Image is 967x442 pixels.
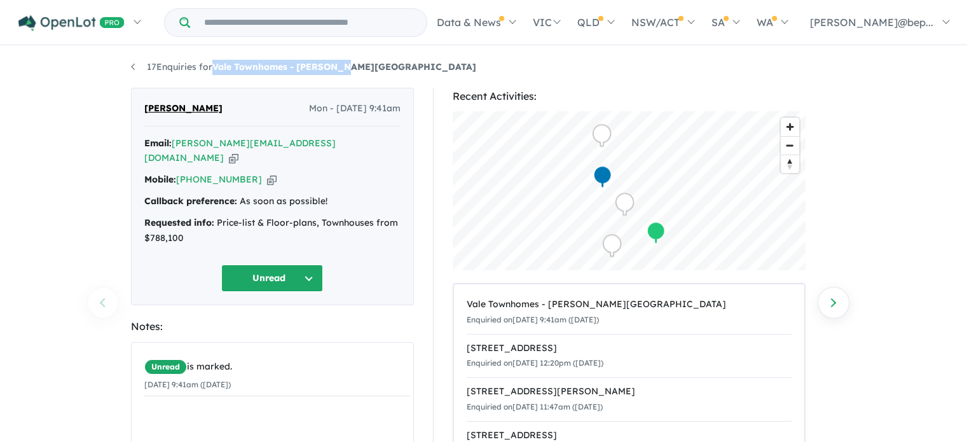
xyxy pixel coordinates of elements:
a: [STREET_ADDRESS]Enquiried on[DATE] 12:20pm ([DATE]) [467,334,792,378]
small: [DATE] 9:41am ([DATE]) [144,380,231,389]
small: Enquiried on [DATE] 12:20pm ([DATE]) [467,358,603,368]
div: Map marker [593,165,612,189]
strong: Mobile: [144,174,176,185]
div: Map marker [615,193,634,216]
div: Notes: [131,318,414,335]
div: Map marker [602,234,621,258]
div: [STREET_ADDRESS][PERSON_NAME] [467,384,792,399]
small: Enquiried on [DATE] 11:47am ([DATE]) [467,402,603,411]
button: Reset bearing to north [781,155,799,173]
strong: Requested info: [144,217,214,228]
strong: Callback preference: [144,195,237,207]
span: [PERSON_NAME] [144,101,223,116]
img: Openlot PRO Logo White [18,15,125,31]
div: Map marker [646,221,665,245]
div: Price-list & Floor-plans, Townhouses from $788,100 [144,216,401,246]
strong: Email: [144,137,172,149]
button: Zoom out [781,136,799,155]
button: Zoom in [781,118,799,136]
a: Vale Townhomes - [PERSON_NAME][GEOGRAPHIC_DATA]Enquiried on[DATE] 9:41am ([DATE]) [467,291,792,335]
a: [PHONE_NUMBER] [176,174,262,185]
button: Copy [229,151,238,165]
div: Recent Activities: [453,88,806,105]
div: is marked. [144,359,410,375]
a: [PERSON_NAME][EMAIL_ADDRESS][DOMAIN_NAME] [144,137,336,164]
div: Vale Townhomes - [PERSON_NAME][GEOGRAPHIC_DATA] [467,297,792,312]
a: 17Enquiries forVale Townhomes - [PERSON_NAME][GEOGRAPHIC_DATA] [131,61,476,73]
small: Enquiried on [DATE] 9:41am ([DATE]) [467,315,599,324]
canvas: Map [453,111,806,270]
span: Reset bearing to north [781,155,799,173]
span: Unread [144,359,187,375]
strong: Vale Townhomes - [PERSON_NAME][GEOGRAPHIC_DATA] [212,61,476,73]
div: As soon as possible! [144,194,401,209]
span: Zoom out [781,137,799,155]
nav: breadcrumb [131,60,837,75]
button: Unread [221,265,323,292]
input: Try estate name, suburb, builder or developer [193,9,424,36]
a: [STREET_ADDRESS][PERSON_NAME]Enquiried on[DATE] 11:47am ([DATE]) [467,377,792,422]
span: [PERSON_NAME]@bep... [810,16,933,29]
button: Copy [267,173,277,186]
div: Map marker [592,124,611,148]
span: Mon - [DATE] 9:41am [309,101,401,116]
div: [STREET_ADDRESS] [467,341,792,356]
